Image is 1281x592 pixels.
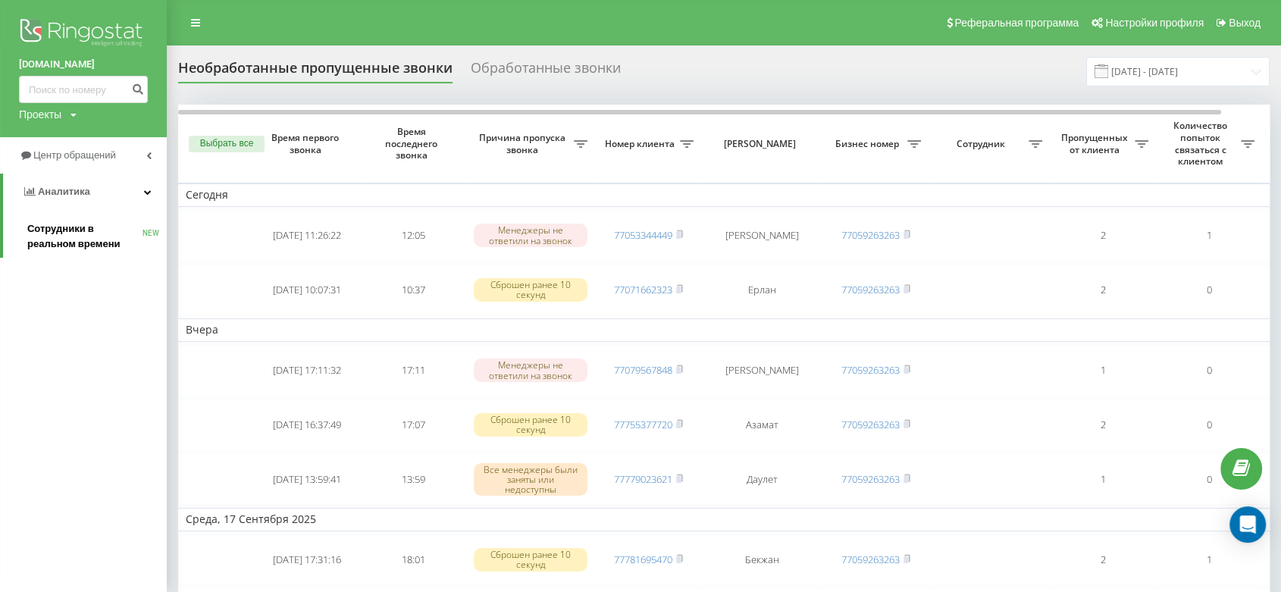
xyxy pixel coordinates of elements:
td: 0 [1156,453,1262,505]
td: 12:05 [360,210,466,262]
img: Ringostat logo [19,15,148,53]
span: Причина пропуска звонка [474,132,574,155]
div: Все менеджеры были заняты или недоступны [474,463,587,496]
a: 77071662323 [614,283,672,296]
span: Пропущенных от клиента [1057,132,1135,155]
td: Ерлан [701,265,822,316]
td: Даулет [701,453,822,505]
a: 77059263263 [841,553,900,566]
td: 1 [1156,210,1262,262]
span: Реферальная программа [954,17,1079,29]
td: 17:11 [360,345,466,396]
span: Время последнего звонка [372,126,454,161]
a: 77059263263 [841,418,900,431]
span: Настройки профиля [1105,17,1204,29]
span: Сотрудники в реальном времени [27,221,143,252]
td: 17:07 [360,399,466,451]
td: [DATE] 13:59:41 [254,453,360,505]
td: 0 [1156,399,1262,451]
td: 13:59 [360,453,466,505]
a: [DOMAIN_NAME] [19,57,148,72]
span: [PERSON_NAME] [714,138,810,150]
a: 77779023621 [614,472,672,486]
td: 18:01 [360,534,466,586]
a: 77053344449 [614,228,672,242]
div: Необработанные пропущенные звонки [178,60,453,83]
td: 2 [1050,210,1156,262]
span: Сотрудник [936,138,1029,150]
div: Сброшен ранее 10 секунд [474,413,587,436]
td: 1 [1050,453,1156,505]
div: Обработанные звонки [471,60,621,83]
td: 1 [1156,534,1262,586]
td: [DATE] 11:26:22 [254,210,360,262]
span: Центр обращений [33,149,116,161]
span: Аналитика [38,186,90,197]
span: Количество попыток связаться с клиентом [1164,120,1241,167]
input: Поиск по номеру [19,76,148,103]
td: [PERSON_NAME] [701,210,822,262]
div: Менеджеры не ответили на звонок [474,359,587,381]
a: Сотрудники в реальном времениNEW [27,215,167,258]
td: 0 [1156,265,1262,316]
a: 77079567848 [614,363,672,377]
div: Проекты [19,107,61,122]
a: 77059263263 [841,228,900,242]
td: 2 [1050,265,1156,316]
td: 2 [1050,399,1156,451]
div: Сброшен ранее 10 секунд [474,548,587,571]
td: Бекжан [701,534,822,586]
div: Менеджеры не ответили на звонок [474,224,587,246]
td: [DATE] 17:31:16 [254,534,360,586]
a: Аналитика [3,174,167,210]
span: Выход [1229,17,1261,29]
td: Азамат [701,399,822,451]
span: Номер клиента [603,138,680,150]
a: 77059263263 [841,283,900,296]
div: Open Intercom Messenger [1229,506,1266,543]
span: Время первого звонка [266,132,348,155]
a: 77781695470 [614,553,672,566]
td: 0 [1156,345,1262,396]
td: 2 [1050,534,1156,586]
div: Сброшен ранее 10 секунд [474,278,587,301]
td: [DATE] 16:37:49 [254,399,360,451]
a: 77059263263 [841,363,900,377]
td: [PERSON_NAME] [701,345,822,396]
button: Выбрать все [189,136,265,152]
td: [DATE] 17:11:32 [254,345,360,396]
a: 77059263263 [841,472,900,486]
a: 77755377720 [614,418,672,431]
span: Бизнес номер [830,138,907,150]
td: [DATE] 10:07:31 [254,265,360,316]
td: 1 [1050,345,1156,396]
td: 10:37 [360,265,466,316]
